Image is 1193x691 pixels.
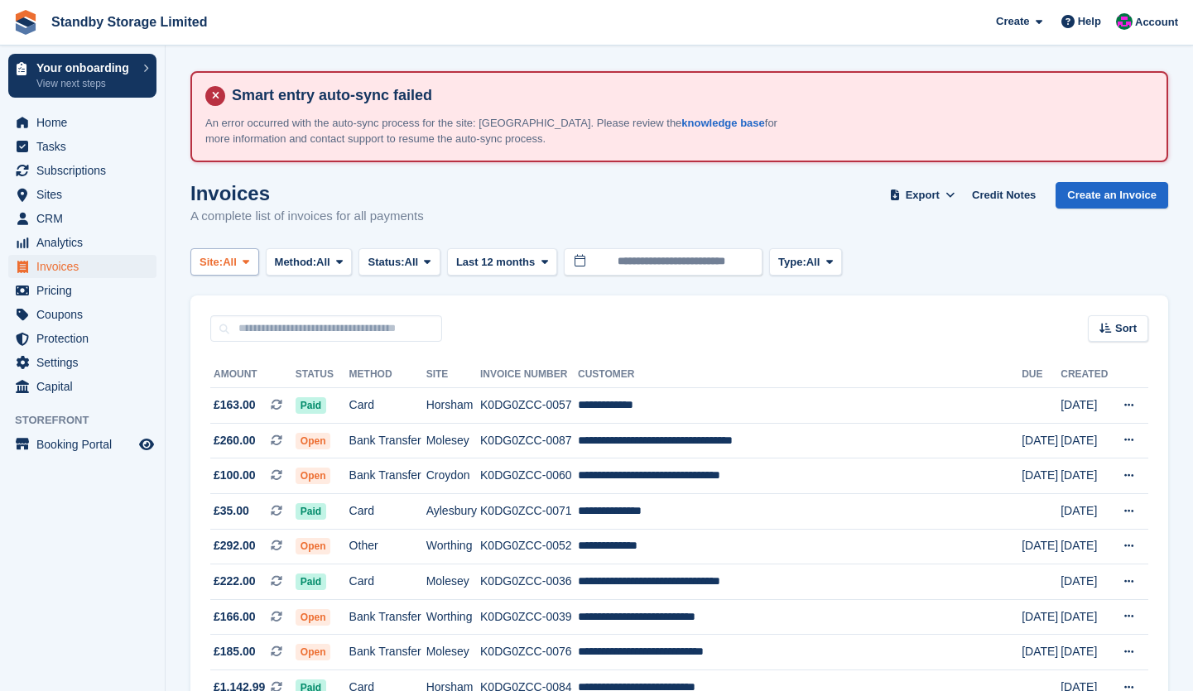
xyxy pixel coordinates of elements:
[426,635,480,670] td: Molesey
[36,433,136,456] span: Booking Portal
[996,13,1029,30] span: Create
[456,254,535,271] span: Last 12 months
[349,362,426,388] th: Method
[296,573,326,590] span: Paid
[275,254,317,271] span: Method:
[296,433,331,449] span: Open
[36,159,136,182] span: Subscriptions
[45,8,214,36] a: Standby Storage Limited
[1061,529,1111,564] td: [DATE]
[426,493,480,529] td: Aylesbury
[426,388,480,424] td: Horsham
[405,254,419,271] span: All
[1116,13,1133,30] img: Glenn Fisher
[205,115,785,147] p: An error occurred with the auto-sync process for the site: [GEOGRAPHIC_DATA]. Please review the f...
[426,458,480,494] td: Croydon
[1078,13,1101,30] span: Help
[8,375,156,398] a: menu
[480,493,578,529] td: K0DG0ZCC-0071
[296,644,331,660] span: Open
[886,182,959,209] button: Export
[223,254,237,271] span: All
[358,248,440,276] button: Status: All
[480,362,578,388] th: Invoice Number
[1022,599,1061,635] td: [DATE]
[36,375,136,398] span: Capital
[1022,635,1061,670] td: [DATE]
[480,423,578,458] td: K0DG0ZCC-0087
[36,111,136,134] span: Home
[266,248,353,276] button: Method: All
[296,503,326,520] span: Paid
[447,248,557,276] button: Last 12 months
[1135,14,1178,31] span: Account
[36,183,136,206] span: Sites
[806,254,820,271] span: All
[190,207,424,226] p: A complete list of invoices for all payments
[368,254,404,271] span: Status:
[426,564,480,600] td: Molesey
[36,135,136,158] span: Tasks
[36,207,136,230] span: CRM
[8,351,156,374] a: menu
[8,255,156,278] a: menu
[1061,388,1111,424] td: [DATE]
[8,135,156,158] a: menu
[8,433,156,456] a: menu
[480,599,578,635] td: K0DG0ZCC-0039
[480,635,578,670] td: K0DG0ZCC-0076
[426,362,480,388] th: Site
[214,608,256,626] span: £166.00
[349,599,426,635] td: Bank Transfer
[296,362,349,388] th: Status
[769,248,842,276] button: Type: All
[296,538,331,554] span: Open
[1061,564,1111,600] td: [DATE]
[1056,182,1168,209] a: Create an Invoice
[137,434,156,454] a: Preview store
[214,396,256,414] span: £163.00
[8,231,156,254] a: menu
[214,432,256,449] span: £260.00
[349,635,426,670] td: Bank Transfer
[296,609,331,626] span: Open
[480,529,578,564] td: K0DG0ZCC-0052
[214,467,256,484] span: £100.00
[349,388,426,424] td: Card
[190,182,424,204] h1: Invoices
[426,599,480,635] td: Worthing
[349,493,426,529] td: Card
[296,397,326,414] span: Paid
[225,86,1153,105] h4: Smart entry auto-sync failed
[36,231,136,254] span: Analytics
[1115,320,1137,337] span: Sort
[8,183,156,206] a: menu
[15,412,165,429] span: Storefront
[681,117,764,129] a: knowledge base
[1022,529,1061,564] td: [DATE]
[8,207,156,230] a: menu
[1022,458,1061,494] td: [DATE]
[778,254,806,271] span: Type:
[349,423,426,458] td: Bank Transfer
[1022,362,1061,388] th: Due
[1022,423,1061,458] td: [DATE]
[8,303,156,326] a: menu
[1061,423,1111,458] td: [DATE]
[1061,458,1111,494] td: [DATE]
[36,62,135,74] p: Your onboarding
[210,362,296,388] th: Amount
[8,279,156,302] a: menu
[190,248,259,276] button: Site: All
[8,327,156,350] a: menu
[349,529,426,564] td: Other
[36,351,136,374] span: Settings
[214,502,249,520] span: £35.00
[578,362,1022,388] th: Customer
[426,529,480,564] td: Worthing
[8,111,156,134] a: menu
[1061,362,1111,388] th: Created
[349,458,426,494] td: Bank Transfer
[13,10,38,35] img: stora-icon-8386f47178a22dfd0bd8f6a31ec36ba5ce8667c1dd55bd0f319d3a0aa187defe.svg
[214,573,256,590] span: £222.00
